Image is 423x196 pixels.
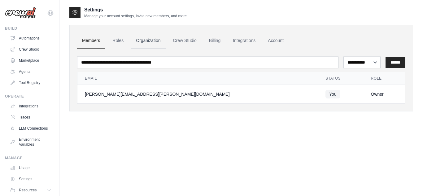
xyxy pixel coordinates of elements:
a: Integrations [228,32,260,49]
th: Email [77,72,318,85]
a: Marketplace [7,56,54,65]
div: Manage [5,156,54,161]
div: Owner [371,91,398,97]
span: You [325,90,340,98]
div: [PERSON_NAME][EMAIL_ADDRESS][PERSON_NAME][DOMAIN_NAME] [85,91,311,97]
a: Members [77,32,105,49]
h2: Settings [84,6,188,14]
button: Resources [7,185,54,195]
a: Account [263,32,289,49]
a: Traces [7,112,54,122]
a: Environment Variables [7,135,54,149]
a: Settings [7,174,54,184]
a: Crew Studio [7,44,54,54]
a: Organization [131,32,165,49]
a: Crew Studio [168,32,202,49]
a: Agents [7,67,54,77]
span: Resources [19,188,37,193]
a: Roles [107,32,129,49]
a: Integrations [7,101,54,111]
a: Billing [204,32,225,49]
a: LLM Connections [7,123,54,133]
a: Tool Registry [7,78,54,88]
div: Build [5,26,54,31]
a: Usage [7,163,54,173]
a: Automations [7,33,54,43]
p: Manage your account settings, invite new members, and more. [84,14,188,19]
th: Role [364,72,405,85]
div: Operate [5,94,54,99]
img: Logo [5,7,36,19]
th: Status [318,72,363,85]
